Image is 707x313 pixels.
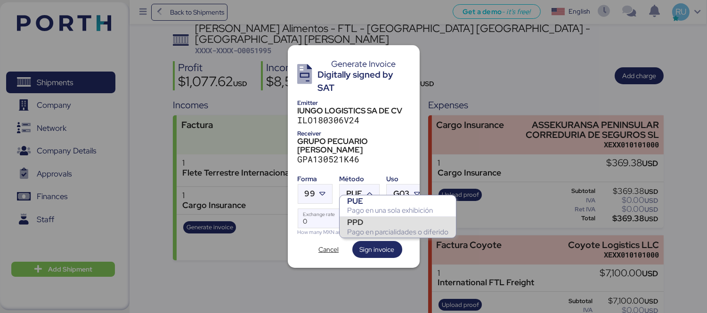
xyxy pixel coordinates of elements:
div: How many MXN are 1 USD [298,228,427,236]
span: Cancel [318,244,339,255]
div: Pago en parcialidades o diferido [347,227,448,237]
div: Método [339,174,380,184]
div: ILO180306V24 [298,115,410,125]
input: Exchange rate [298,209,427,228]
div: Digitally signed by SAT [317,68,410,95]
div: PPD [347,217,448,227]
span: 99 [305,190,315,198]
div: Generate Invoice [317,60,410,68]
div: PUE [347,196,448,206]
div: GRUPO PECUARIO [PERSON_NAME] [298,137,410,154]
button: Sign invoice [352,241,402,258]
span: PUE [346,190,362,198]
button: Cancel [305,241,352,258]
div: Receiver [298,128,410,138]
div: Emitter [298,98,410,108]
div: Pago en una sola exhibición [347,206,448,215]
span: Sign invoice [360,244,395,255]
span: G03 [393,190,409,198]
div: GPA130521K46 [298,154,410,164]
div: Forma [298,174,333,184]
div: IUNGO LOGISTICS SA DE CV [298,106,410,115]
div: Uso [386,174,427,184]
